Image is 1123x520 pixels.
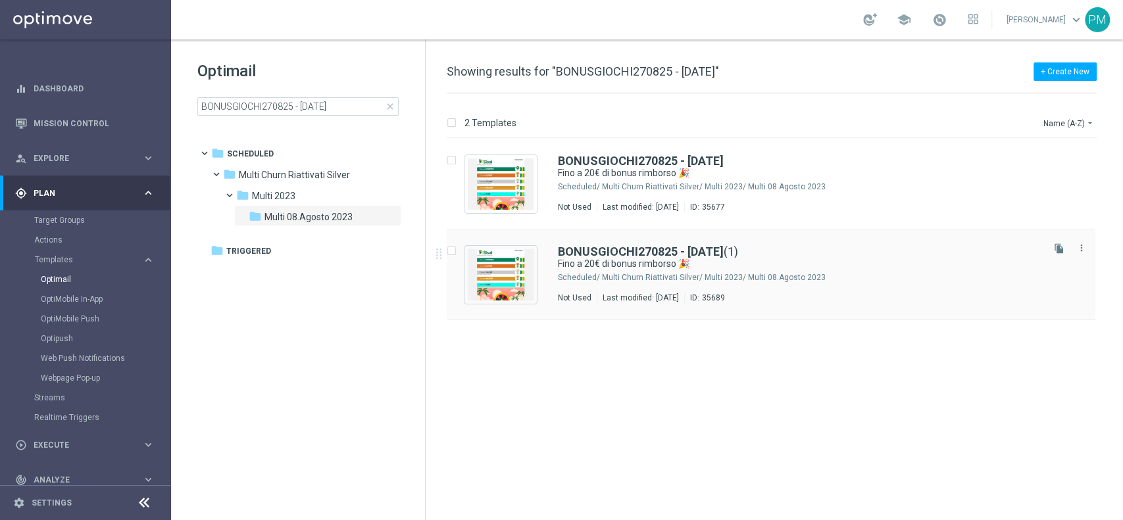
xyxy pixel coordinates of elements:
div: Target Groups [34,210,170,230]
a: Actions [34,235,137,245]
button: gps_fixed Plan keyboard_arrow_right [14,188,155,199]
a: Realtime Triggers [34,412,137,423]
a: OptiMobile Push [41,314,137,324]
i: equalizer [15,83,27,95]
div: Fino a 20€ di bonus rimborso 🎉 [558,258,1040,270]
div: Optipush [41,329,170,348]
div: Templates [34,250,170,388]
span: Execute [34,441,142,449]
div: Templates keyboard_arrow_right [34,254,155,265]
i: keyboard_arrow_right [142,473,155,486]
div: Webpage Pop-up [41,368,170,388]
i: folder [211,147,224,160]
div: Templates [35,256,142,264]
i: keyboard_arrow_right [142,187,155,199]
input: Search Template [197,97,399,116]
i: keyboard_arrow_right [142,254,155,266]
div: 35689 [702,293,725,303]
div: Web Push Notifications [41,348,170,368]
a: Optimail [41,274,137,285]
span: Showing results for "BONUSGIOCHI270825 - [DATE]" [447,64,719,78]
span: keyboard_arrow_down [1069,12,1084,27]
button: + Create New [1034,62,1097,81]
button: Mission Control [14,118,155,129]
div: Not Used [558,202,591,212]
b: BONUSGIOCHI270825 - [DATE] [558,154,724,168]
div: PM [1085,7,1110,32]
a: BONUSGIOCHI270825 - [DATE](1) [558,246,738,258]
span: Templates [35,256,129,264]
span: school [897,12,911,27]
i: folder [223,168,236,181]
a: Web Push Notifications [41,353,137,364]
div: Execute [15,439,142,451]
div: Fino a 20€ di bonus rimborso 🎉 [558,167,1040,179]
button: track_changes Analyze keyboard_arrow_right [14,475,155,485]
span: Analyze [34,476,142,484]
span: Explore [34,154,142,162]
a: OptiMobile In-App [41,294,137,304]
a: Mission Control [34,106,155,141]
button: play_circle_outline Execute keyboard_arrow_right [14,440,155,450]
div: Scheduled/Multi Churn Riattivati Silver/Multi 2023/Multi 08.Agosto 2023 [602,272,1040,283]
button: person_search Explore keyboard_arrow_right [14,153,155,164]
div: Streams [34,388,170,408]
a: Streams [34,392,137,403]
i: track_changes [15,474,27,486]
div: Dashboard [15,71,155,106]
i: gps_fixed [15,187,27,199]
i: folder [236,189,249,202]
a: Fino a 20€ di bonus rimborso 🎉 [558,258,1010,270]
i: keyboard_arrow_right [142,438,155,451]
i: keyboard_arrow_right [142,152,155,164]
i: more_vert [1076,243,1087,253]
div: Last modified: [DATE] [597,202,684,212]
div: Not Used [558,293,591,303]
div: Analyze [15,474,142,486]
span: Plan [34,189,142,197]
span: Multi Churn Riattivati Silver [239,169,350,181]
span: Scheduled [227,148,274,160]
div: Mission Control [15,106,155,141]
span: Multi 2023 [252,190,295,202]
a: Dashboard [34,71,155,106]
button: file_copy [1051,240,1068,257]
a: Settings [32,499,72,507]
div: Explore [15,153,142,164]
i: person_search [15,153,27,164]
i: folder [249,210,262,223]
div: Press SPACE to select this row. [434,139,1120,229]
b: BONUSGIOCHI270825 - [DATE] [558,245,724,258]
a: [PERSON_NAME]keyboard_arrow_down [1005,10,1085,30]
div: 35677 [702,202,725,212]
div: Scheduled/Multi Churn Riattivati Silver/Multi 2023/Multi 08.Agosto 2023 [602,181,1040,192]
div: Scheduled/ [558,181,600,192]
img: 35689.jpeg [468,249,534,300]
div: equalizer Dashboard [14,83,155,94]
i: file_copy [1054,243,1064,254]
a: Fino a 20€ di bonus rimborso 🎉 [558,167,1010,179]
i: arrow_drop_down [1085,118,1095,128]
a: Optipush [41,333,137,344]
i: settings [13,497,25,509]
a: Webpage Pop-up [41,373,137,383]
img: 35677.jpeg [468,158,534,210]
div: Realtime Triggers [34,408,170,427]
div: OptiMobile Push [41,309,170,329]
div: Press SPACE to deselect this row. [434,229,1120,320]
div: ID: [684,202,725,212]
p: 2 Templates [464,117,516,129]
a: BONUSGIOCHI270825 - [DATE] [558,155,724,167]
div: Last modified: [DATE] [597,293,684,303]
div: Optimail [41,270,170,289]
div: OptiMobile In-App [41,289,170,309]
i: folder [211,244,224,257]
span: Triggered [226,245,271,257]
div: Plan [15,187,142,199]
div: Actions [34,230,170,250]
i: play_circle_outline [15,439,27,451]
span: close [385,101,395,112]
